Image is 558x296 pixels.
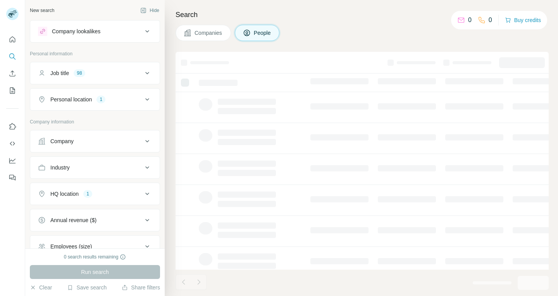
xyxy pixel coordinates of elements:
[30,64,160,82] button: Job title98
[50,190,79,198] div: HQ location
[6,171,19,185] button: Feedback
[50,69,69,77] div: Job title
[6,67,19,80] button: Enrich CSV
[176,9,549,20] h4: Search
[505,15,541,26] button: Buy credits
[30,7,54,14] div: New search
[30,118,160,125] p: Company information
[30,284,52,291] button: Clear
[135,5,165,16] button: Hide
[6,137,19,151] button: Use Surfe API
[50,164,70,171] div: Industry
[96,96,105,103] div: 1
[83,190,92,197] div: 1
[6,84,19,98] button: My lists
[50,137,74,145] div: Company
[30,22,160,41] button: Company lookalikes
[122,284,160,291] button: Share filters
[6,33,19,46] button: Quick start
[50,216,96,224] div: Annual revenue ($)
[468,15,472,25] p: 0
[30,211,160,229] button: Annual revenue ($)
[50,243,92,250] div: Employees (size)
[50,96,92,103] div: Personal location
[64,253,126,260] div: 0 search results remaining
[30,158,160,177] button: Industry
[254,29,272,37] span: People
[30,90,160,109] button: Personal location1
[6,50,19,63] button: Search
[52,27,100,35] div: Company lookalikes
[67,284,107,291] button: Save search
[30,237,160,256] button: Employees (size)
[30,132,160,151] button: Company
[30,185,160,203] button: HQ location1
[74,70,85,77] div: 98
[6,154,19,168] button: Dashboard
[6,120,19,133] button: Use Surfe on LinkedIn
[30,50,160,57] p: Personal information
[195,29,223,37] span: Companies
[489,15,492,25] p: 0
